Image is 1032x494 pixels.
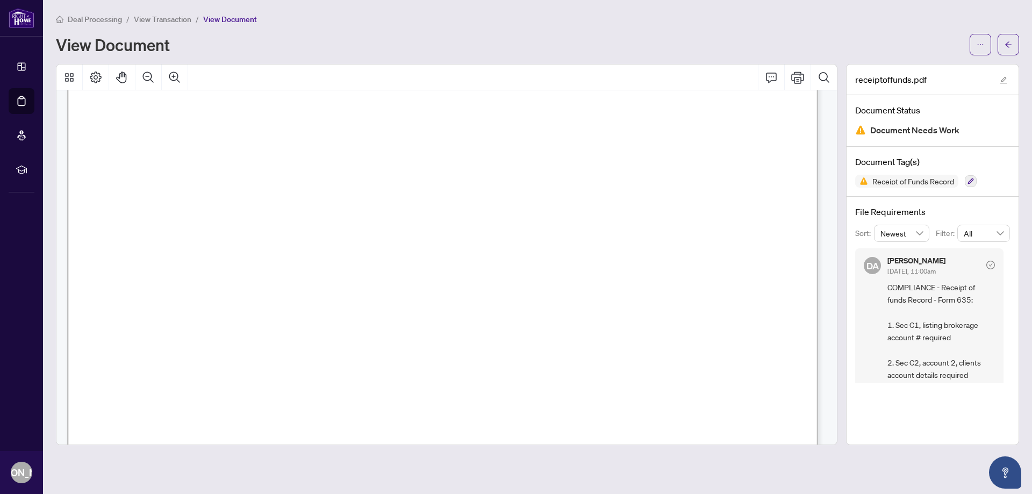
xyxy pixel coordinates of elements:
span: View Document [203,15,257,24]
button: Open asap [989,456,1021,489]
span: Deal Processing [68,15,122,24]
span: Newest [880,225,923,241]
span: home [56,16,63,23]
h1: View Document [56,36,170,53]
span: View Transaction [134,15,191,24]
img: Status Icon [855,175,868,188]
span: edit [1000,76,1007,84]
span: ellipsis [977,41,984,48]
span: Receipt of Funds Record [868,177,958,185]
li: / [126,13,130,25]
span: [DATE], 11:00am [887,267,936,275]
h4: File Requirements [855,205,1010,218]
li: / [196,13,199,25]
span: All [964,225,1004,241]
h4: Document Status [855,104,1010,117]
span: Document Needs Work [870,123,959,138]
p: Filter: [936,227,957,239]
p: Sort: [855,227,874,239]
span: check-circle [986,261,995,269]
img: Document Status [855,125,866,135]
h5: [PERSON_NAME] [887,257,945,264]
span: DA [866,258,879,273]
span: receiptoffunds.pdf [855,73,927,86]
span: arrow-left [1005,41,1012,48]
h4: Document Tag(s) [855,155,1010,168]
img: logo [9,8,34,28]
